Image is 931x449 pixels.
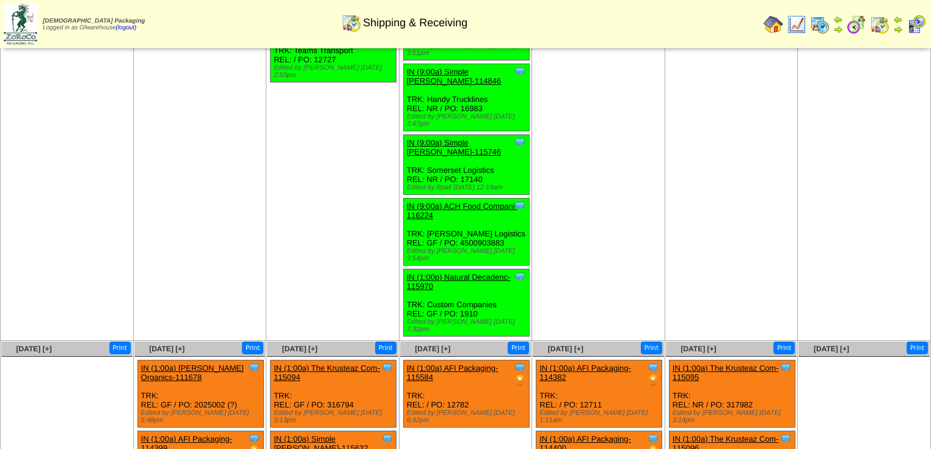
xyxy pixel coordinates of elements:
[514,271,526,283] img: Tooltip
[779,433,792,445] img: Tooltip
[647,433,659,445] img: Tooltip
[137,360,263,428] div: TRK: REL: GF / PO: 2025002 (?)
[508,341,529,354] button: Print
[403,64,529,131] div: TRK: Handy Trucklines REL: NR / PO: 16983
[242,341,263,354] button: Print
[514,374,526,386] img: PO
[764,15,783,34] img: home.gif
[647,374,659,386] img: PO
[407,363,498,382] a: IN (1:00a) AFI Packaging-115584
[271,360,396,428] div: TRK: REL: GF / PO: 316794
[141,363,244,382] a: IN (1:00a) [PERSON_NAME] Organics-111678
[893,15,903,24] img: arrowleft.gif
[514,200,526,212] img: Tooltip
[274,409,396,424] div: Edited by [PERSON_NAME] [DATE] 3:13pm
[407,67,502,86] a: IN (9:00a) Simple [PERSON_NAME]-114846
[536,360,662,428] div: TRK: REL: / PO: 12711
[403,199,529,266] div: TRK: [PERSON_NAME] Logistics REL: GF / PO: 4500903883
[407,202,517,220] a: IN (9:00a) ACH Food Compani-116224
[4,4,37,45] img: zoroco-logo-small.webp
[647,362,659,374] img: Tooltip
[407,318,529,333] div: Edited by [PERSON_NAME] [DATE] 7:32pm
[407,184,529,191] div: Edited by Bpali [DATE] 12:19am
[403,360,529,428] div: TRK: REL: / PO: 12782
[548,345,583,353] a: [DATE] [+]
[274,64,396,79] div: Edited by [PERSON_NAME] [DATE] 2:53pm
[274,363,380,382] a: IN (1:00a) The Krusteaz Com-115094
[375,341,396,354] button: Print
[833,15,843,24] img: arrowleft.gif
[403,135,529,195] div: TRK: Somerset Logistics REL: NR / PO: 17140
[248,433,260,445] img: Tooltip
[43,18,145,31] span: Logged in as Gfwarehouse
[539,409,662,424] div: Edited by [PERSON_NAME] [DATE] 1:11am
[810,15,830,34] img: calendarprod.gif
[514,136,526,148] img: Tooltip
[109,341,131,354] button: Print
[407,113,529,128] div: Edited by [PERSON_NAME] [DATE] 2:47pm
[681,345,716,353] a: [DATE] [+]
[907,15,926,34] img: calendarcustomer.gif
[149,345,184,353] a: [DATE] [+]
[16,345,52,353] a: [DATE] [+]
[381,433,393,445] img: Tooltip
[141,409,263,424] div: Edited by [PERSON_NAME] [DATE] 5:48pm
[870,15,889,34] img: calendarinout.gif
[43,18,145,24] span: [DEMOGRAPHIC_DATA] Packaging
[341,13,361,32] img: calendarinout.gif
[539,363,631,382] a: IN (1:00a) AFI Packaging-114382
[407,138,502,156] a: IN (9:00a) Simple [PERSON_NAME]-115746
[407,272,511,291] a: IN (1:00p) Natural Decadenc-115970
[641,341,662,354] button: Print
[403,269,529,337] div: TRK: Custom Companies REL: GF / PO: 1910
[673,363,779,382] a: IN (1:00a) The Krusteaz Com-115095
[514,362,526,374] img: Tooltip
[814,345,849,353] a: [DATE] [+]
[893,24,903,34] img: arrowright.gif
[407,247,529,262] div: Edited by [PERSON_NAME] [DATE] 3:54pm
[833,24,843,34] img: arrowright.gif
[415,345,450,353] a: [DATE] [+]
[847,15,866,34] img: calendarblend.gif
[779,362,792,374] img: Tooltip
[116,24,137,31] a: (logout)
[363,16,467,29] span: Shipping & Receiving
[514,65,526,78] img: Tooltip
[673,409,795,424] div: Edited by [PERSON_NAME] [DATE] 3:14pm
[407,409,529,424] div: Edited by [PERSON_NAME] [DATE] 6:42pm
[282,345,318,353] a: [DATE] [+]
[381,362,393,374] img: Tooltip
[669,360,795,428] div: TRK: REL: NR / PO: 317982
[787,15,806,34] img: line_graph.gif
[773,341,795,354] button: Print
[907,341,928,354] button: Print
[248,362,260,374] img: Tooltip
